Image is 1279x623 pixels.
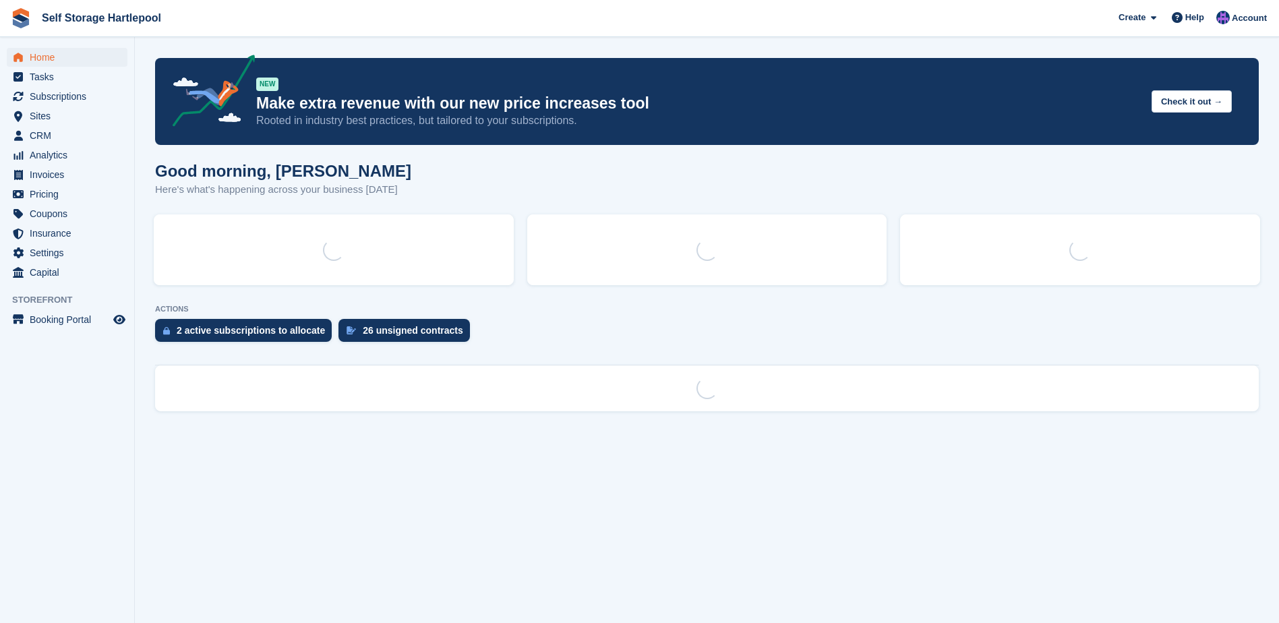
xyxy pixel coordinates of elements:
p: ACTIONS [155,305,1259,314]
img: price-adjustments-announcement-icon-8257ccfd72463d97f412b2fc003d46551f7dbcb40ab6d574587a9cd5c0d94... [161,55,256,131]
a: menu [7,204,127,223]
span: Insurance [30,224,111,243]
a: 2 active subscriptions to allocate [155,319,338,349]
div: 2 active subscriptions to allocate [177,325,325,336]
a: menu [7,48,127,67]
a: 26 unsigned contracts [338,319,477,349]
a: menu [7,67,127,86]
span: Booking Portal [30,310,111,329]
span: Coupons [30,204,111,223]
span: Home [30,48,111,67]
span: Invoices [30,165,111,184]
button: Check it out → [1152,90,1232,113]
span: Tasks [30,67,111,86]
span: Analytics [30,146,111,165]
span: Settings [30,243,111,262]
a: menu [7,263,127,282]
p: Here's what's happening across your business [DATE] [155,182,411,198]
a: menu [7,243,127,262]
img: contract_signature_icon-13c848040528278c33f63329250d36e43548de30e8caae1d1a13099fd9432cc5.svg [347,326,356,334]
span: Storefront [12,293,134,307]
div: NEW [256,78,278,91]
a: menu [7,165,127,184]
a: menu [7,87,127,106]
span: Create [1119,11,1146,24]
p: Rooted in industry best practices, but tailored to your subscriptions. [256,113,1141,128]
a: Self Storage Hartlepool [36,7,167,29]
a: menu [7,126,127,145]
a: menu [7,310,127,329]
img: Sean Wood [1216,11,1230,24]
h1: Good morning, [PERSON_NAME] [155,162,411,180]
span: Sites [30,107,111,125]
div: 26 unsigned contracts [363,325,463,336]
span: Subscriptions [30,87,111,106]
a: menu [7,107,127,125]
a: menu [7,224,127,243]
a: menu [7,185,127,204]
span: Capital [30,263,111,282]
span: Help [1185,11,1204,24]
span: Account [1232,11,1267,25]
img: active_subscription_to_allocate_icon-d502201f5373d7db506a760aba3b589e785aa758c864c3986d89f69b8ff3... [163,326,170,335]
a: menu [7,146,127,165]
img: stora-icon-8386f47178a22dfd0bd8f6a31ec36ba5ce8667c1dd55bd0f319d3a0aa187defe.svg [11,8,31,28]
span: Pricing [30,185,111,204]
span: CRM [30,126,111,145]
p: Make extra revenue with our new price increases tool [256,94,1141,113]
a: Preview store [111,311,127,328]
